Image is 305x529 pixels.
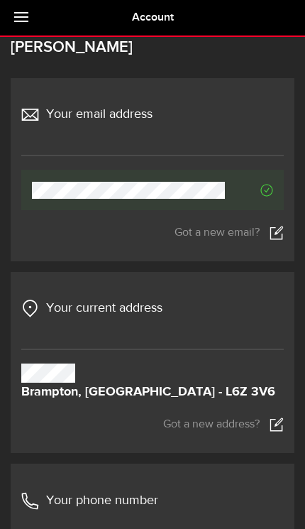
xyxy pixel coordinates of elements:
h3: [PERSON_NAME] [11,40,294,72]
span: Account [132,11,174,24]
button: Open LiveChat chat widget [11,6,54,48]
h3: Your email address [21,105,152,149]
strong: Brampton, [GEOGRAPHIC_DATA] - L6Z 3V6 [21,383,275,402]
span: Verified [225,184,273,197]
span: Your current address [46,299,162,318]
a: Got a new address? [163,418,284,432]
a: Got a new email? [21,226,284,240]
